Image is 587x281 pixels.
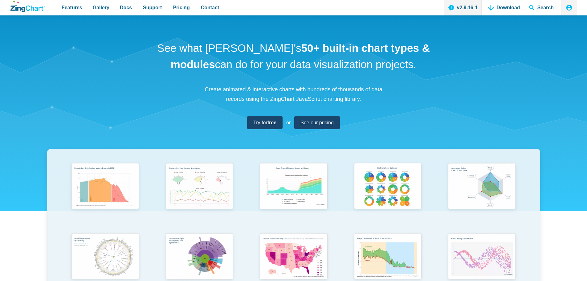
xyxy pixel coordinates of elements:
[286,118,291,127] span: or
[173,3,190,12] span: Pricing
[256,160,331,214] img: Area Chart (Displays Nodes on Hover)
[247,116,283,129] a: Try forfree
[93,3,109,12] span: Gallery
[62,3,82,12] span: Features
[201,85,386,104] p: Create animated & interactive charts with hundreds of thousands of data records using the ZingCha...
[247,160,341,230] a: Area Chart (Displays Nodes on Hover)
[143,3,162,12] span: Support
[10,1,45,12] a: ZingChart Logo. Click to return to the homepage
[155,40,432,72] h1: See what [PERSON_NAME]'s can do for your data visualization projects.
[435,160,529,230] a: Animated Radar Chart ft. Pet Data
[350,160,425,214] img: Pie Transform Options
[294,116,340,129] a: See our pricing
[340,160,435,230] a: Pie Transform Options
[58,160,153,230] a: Population Distribution by Age Group in 2052
[201,3,219,12] span: Contact
[152,160,247,230] a: Responsive Live Update Dashboard
[171,42,430,70] strong: 50+ built-in chart types & modules
[162,160,237,214] img: Responsive Live Update Dashboard
[267,120,276,125] strong: free
[300,118,334,127] span: See our pricing
[120,3,132,12] span: Docs
[444,160,519,214] img: Animated Radar Chart ft. Pet Data
[253,118,276,127] span: Try for
[67,160,143,214] img: Population Distribution by Age Group in 2052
